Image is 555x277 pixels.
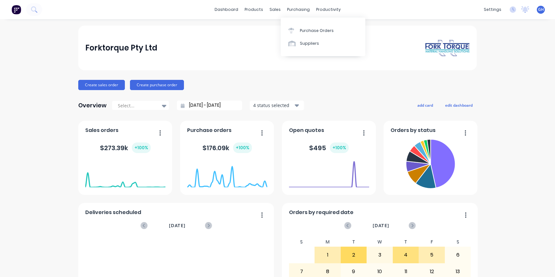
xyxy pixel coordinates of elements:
[538,7,544,12] span: GH
[266,5,284,14] div: sales
[445,247,471,263] div: 6
[413,101,437,109] button: add card
[85,42,157,54] div: Forktorque Pty Ltd
[481,5,505,14] div: settings
[281,24,365,37] a: Purchase Orders
[85,209,141,216] span: Deliveries scheduled
[393,237,419,247] div: T
[284,5,313,14] div: purchasing
[300,28,334,34] div: Purchase Orders
[241,5,266,14] div: products
[85,127,118,134] span: Sales orders
[211,5,241,14] a: dashboard
[367,247,392,263] div: 3
[330,142,349,153] div: + 100 %
[132,142,151,153] div: + 100 %
[393,247,419,263] div: 4
[309,142,349,153] div: $ 495
[425,39,470,57] img: Forktorque Pty Ltd
[100,142,151,153] div: $ 273.39k
[78,99,107,112] div: Overview
[313,5,344,14] div: productivity
[373,222,389,229] span: [DATE]
[315,237,341,247] div: M
[391,127,436,134] span: Orders by status
[341,237,367,247] div: T
[289,237,315,247] div: S
[11,5,21,14] img: Factory
[289,209,354,216] span: Orders by required date
[202,142,252,153] div: $ 176.09k
[445,237,471,247] div: S
[253,102,293,109] div: 4 status selected
[250,101,304,110] button: 4 status selected
[289,127,324,134] span: Open quotes
[441,101,477,109] button: edit dashboard
[281,37,365,50] a: Suppliers
[419,237,445,247] div: F
[300,41,319,46] div: Suppliers
[341,247,367,263] div: 2
[419,247,445,263] div: 5
[367,237,393,247] div: W
[187,127,232,134] span: Purchase orders
[169,222,186,229] span: [DATE]
[78,80,125,90] button: Create sales order
[233,142,252,153] div: + 100 %
[130,80,184,90] button: Create purchase order
[315,247,340,263] div: 1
